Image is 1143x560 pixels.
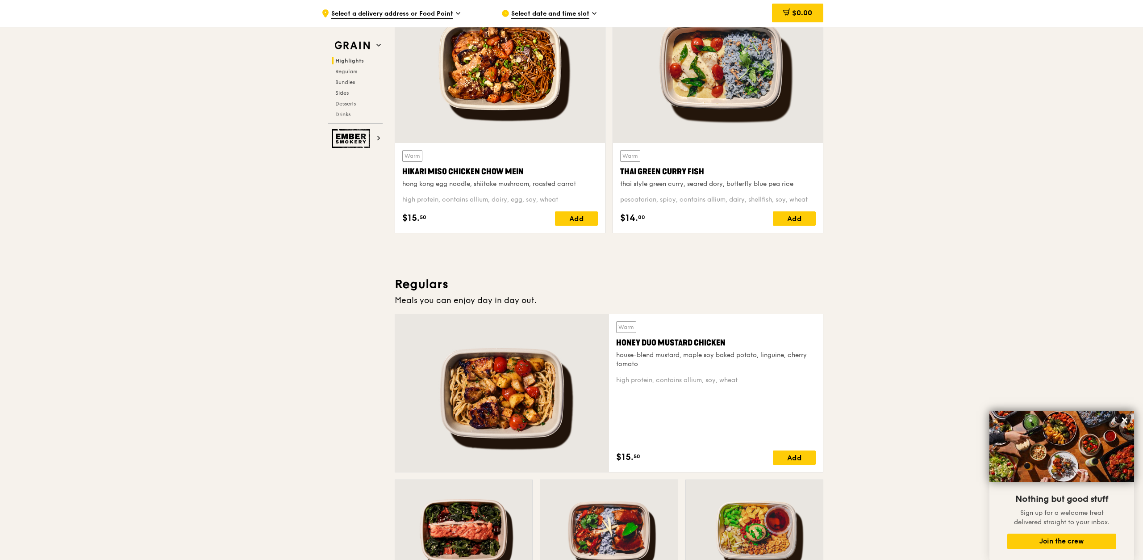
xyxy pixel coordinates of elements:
[616,351,816,369] div: house-blend mustard, maple soy baked potato, linguine, cherry tomato
[1015,494,1108,505] span: Nothing but good stuff
[332,38,373,54] img: Grain web logo
[335,79,355,85] span: Bundles
[335,101,356,107] span: Desserts
[773,451,816,465] div: Add
[773,211,816,226] div: Add
[511,9,589,19] span: Select date and time slot
[638,214,645,221] span: 00
[620,150,640,162] div: Warm
[335,58,364,64] span: Highlights
[616,376,816,385] div: high protein, contains allium, soy, wheat
[395,276,823,292] h3: Regulars
[402,195,598,204] div: high protein, contains allium, dairy, egg, soy, wheat
[402,150,422,162] div: Warm
[620,195,816,204] div: pescatarian, spicy, contains allium, dairy, shellfish, soy, wheat
[1007,534,1116,549] button: Join the crew
[402,211,420,225] span: $15.
[989,411,1134,482] img: DSC07876-Edit02-Large.jpeg
[395,294,823,307] div: Meals you can enjoy day in day out.
[620,180,816,189] div: thai style green curry, seared dory, butterfly blue pea rice
[634,453,640,460] span: 50
[1118,413,1132,427] button: Close
[792,8,812,17] span: $0.00
[335,111,350,118] span: Drinks
[402,180,598,189] div: hong kong egg noodle, shiitake mushroom, roasted carrot
[1014,509,1110,526] span: Sign up for a welcome treat delivered straight to your inbox.
[402,165,598,178] div: Hikari Miso Chicken Chow Mein
[616,321,636,333] div: Warm
[332,129,373,148] img: Ember Smokery web logo
[555,211,598,226] div: Add
[331,9,453,19] span: Select a delivery address or Food Point
[335,68,357,75] span: Regulars
[620,165,816,178] div: Thai Green Curry Fish
[616,451,634,464] span: $15.
[335,90,349,96] span: Sides
[620,211,638,225] span: $14.
[616,337,816,349] div: Honey Duo Mustard Chicken
[420,214,426,221] span: 50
